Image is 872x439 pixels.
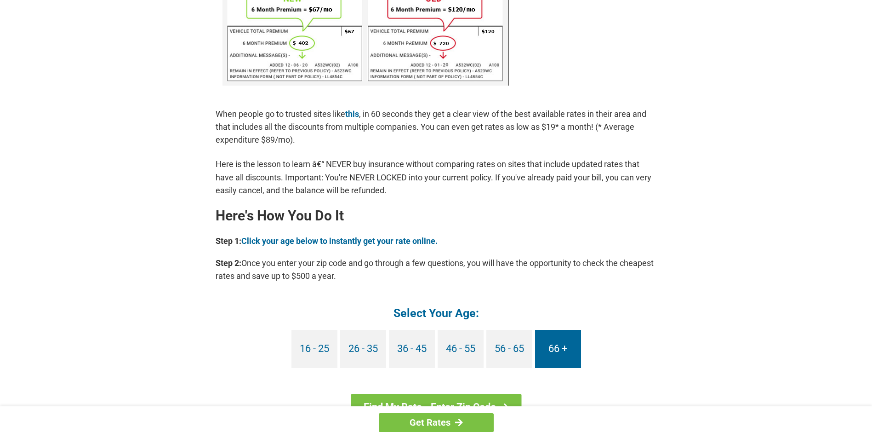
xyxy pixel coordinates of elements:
a: Click your age below to instantly get your rate online. [241,236,438,246]
a: Find My Rate - Enter Zip Code [351,394,521,421]
a: 36 - 45 [389,330,435,368]
b: Step 1: [216,236,241,246]
a: Get Rates [379,413,494,432]
a: this [345,109,359,119]
h2: Here's How You Do It [216,208,657,223]
p: Here is the lesson to learn â€“ NEVER buy insurance without comparing rates on sites that include... [216,158,657,196]
a: 66 + [535,330,581,368]
b: Step 2: [216,258,241,268]
a: 16 - 25 [291,330,337,368]
p: When people go to trusted sites like , in 60 seconds they get a clear view of the best available ... [216,108,657,146]
a: 46 - 55 [438,330,484,368]
h4: Select Your Age: [216,306,657,321]
a: 56 - 65 [486,330,532,368]
a: 26 - 35 [340,330,386,368]
p: Once you enter your zip code and go through a few questions, you will have the opportunity to che... [216,257,657,283]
